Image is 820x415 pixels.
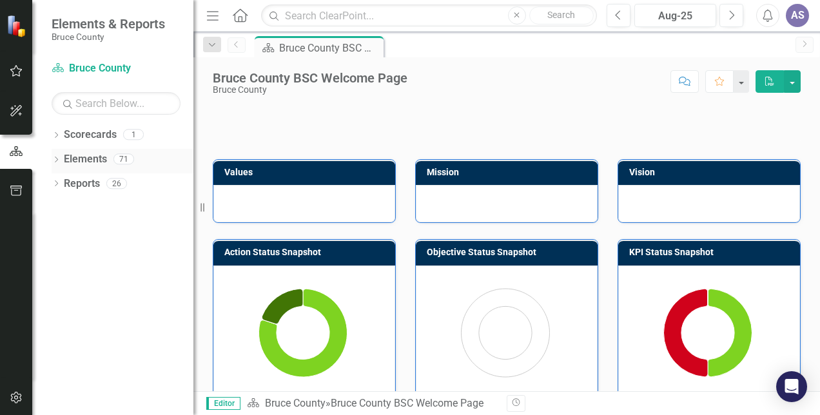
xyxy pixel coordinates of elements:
[52,16,165,32] span: Elements & Reports
[261,5,597,27] input: Search ClearPoint...
[261,319,278,324] path: Not Started , 0.
[213,71,407,85] div: Bruce County BSC Welcome Page
[279,40,380,56] div: Bruce County BSC Welcome Page
[52,32,165,42] small: Bruce County
[786,4,809,27] button: AS
[213,85,407,95] div: Bruce County
[708,289,752,377] path: On Track, 2.
[262,289,303,323] path: Completed, 1.
[776,371,807,402] div: Open Intercom Messenger
[639,8,712,24] div: Aug-25
[529,6,594,24] button: Search
[106,178,127,189] div: 26
[547,10,575,20] span: Search
[331,397,483,409] div: Bruce County BSC Welcome Page
[224,247,389,257] h3: Action Status Snapshot
[634,4,716,27] button: Aug-25
[213,106,801,119] img: County Logo - Blue BG - Horizontal - JPG.jpg
[663,289,707,377] path: Off Track, 2.
[259,289,347,377] path: On Track, 4.
[427,168,591,177] h3: Mission
[52,92,181,115] input: Search Below...
[629,168,794,177] h3: Vision
[224,168,389,177] h3: Values
[123,130,144,140] div: 1
[629,247,794,257] h3: KPI Status Snapshot
[64,128,117,142] a: Scorecards
[206,397,240,410] span: Editor
[64,152,107,167] a: Elements
[64,177,100,191] a: Reports
[113,154,134,165] div: 71
[6,15,29,37] img: ClearPoint Strategy
[427,247,591,257] h3: Objective Status Snapshot
[52,61,181,76] a: Bruce County
[265,397,326,409] a: Bruce County
[247,396,497,411] div: »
